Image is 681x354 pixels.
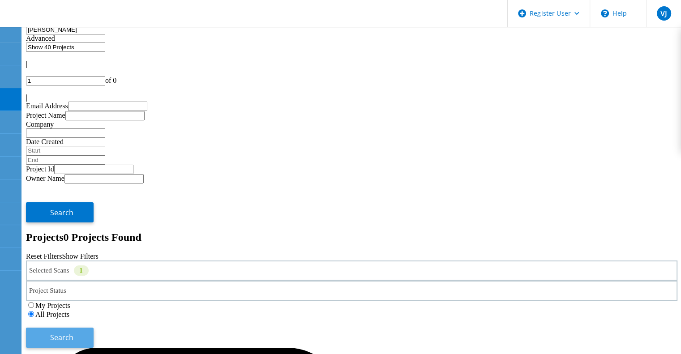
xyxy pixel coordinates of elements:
a: Live Optics Dashboard [9,17,105,25]
b: Projects [26,231,64,243]
span: 0 Projects Found [64,231,141,243]
label: Project Name [26,111,65,119]
label: Company [26,120,54,128]
svg: \n [601,9,609,17]
div: | [26,94,677,102]
label: Owner Name [26,175,64,182]
label: My Projects [35,302,70,309]
span: VJ [660,10,667,17]
span: Advanced [26,34,55,42]
div: | [26,60,677,68]
div: 1 [74,265,89,276]
button: Search [26,328,94,348]
div: Project Status [26,281,677,301]
span: Search [50,333,73,342]
label: Date Created [26,138,64,145]
span: of 0 [105,77,116,84]
label: Project Id [26,165,54,173]
label: Email Address [26,102,68,110]
a: Reset Filters [26,252,62,260]
label: All Projects [35,311,69,318]
button: Search [26,202,94,222]
input: Start [26,146,105,155]
span: Search [50,208,73,218]
input: Search projects by name, owner, ID, company, etc [26,25,105,34]
div: Selected Scans [26,260,677,281]
a: Show Filters [62,252,98,260]
input: End [26,155,105,165]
